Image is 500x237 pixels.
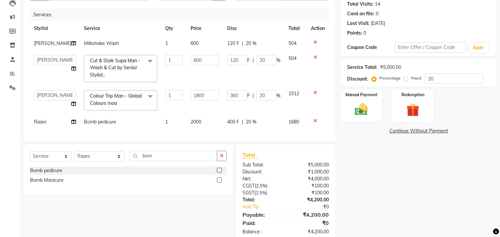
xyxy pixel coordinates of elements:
[30,21,80,36] th: Stylist
[238,182,286,189] div: ( )
[252,57,254,64] span: |
[30,167,62,174] div: Bomb pedicure
[31,9,334,21] div: Services
[246,40,256,47] span: 20 %
[288,55,296,61] span: 504
[242,40,243,47] span: |
[401,92,424,98] label: Redemption
[375,1,380,8] div: 14
[191,119,201,125] span: 2000
[345,92,377,98] label: Manual Payment
[223,21,284,36] th: Disc
[238,211,286,219] div: Payable:
[246,118,256,125] span: 20 %
[242,118,243,125] span: |
[286,161,334,168] div: ₹5,000.00
[395,42,466,53] input: Enter Offer / Coupon Code
[238,161,286,168] div: Sub Total:
[247,92,250,99] span: F
[90,58,140,78] span: Cut & Style Supa Man - Wash & Cut by Senior Stylist..
[238,196,286,203] div: Total:
[84,119,116,125] span: Bomb pedicure
[347,1,373,8] div: Total Visits:
[276,57,280,64] span: %
[379,75,401,81] label: Percentage
[402,102,423,118] img: _gift.svg
[238,175,286,182] div: Net:
[411,75,421,81] label: Fixed
[286,196,334,203] div: ₹4,200.00
[351,102,372,117] img: _cash.svg
[238,168,286,175] div: Discount:
[342,127,495,134] a: Continue Without Payment
[286,211,334,219] div: ₹4,200.00
[252,92,254,99] span: |
[288,40,296,46] span: 504
[469,43,488,53] button: Apply
[243,190,254,196] span: SGST
[363,30,366,37] div: 0
[286,175,334,182] div: ₹4,000.00
[347,76,368,83] div: Discount:
[117,100,120,106] a: x
[238,228,286,235] div: Balance :
[238,203,294,210] a: Add Tip
[286,189,334,196] div: ₹100.00
[286,228,334,235] div: ₹4,200.00
[347,10,374,17] div: Card on file:
[165,40,168,46] span: 1
[187,21,223,36] th: Price
[30,177,64,184] div: Bomb Manicure
[161,21,187,36] th: Qty
[256,183,266,188] span: 2.5%
[380,64,401,71] div: ₹5,000.00
[276,92,280,99] span: %
[294,203,334,210] div: ₹0
[286,182,334,189] div: ₹100.00
[288,119,299,125] span: 1680
[130,151,217,161] input: Search or Scan
[191,40,199,46] span: 600
[238,219,286,227] div: Paid:
[371,20,385,27] div: [DATE]
[284,21,307,36] th: Total
[227,118,239,125] span: 400 F
[247,57,250,64] span: F
[288,91,299,97] span: 1512
[347,20,369,27] div: Last Visit:
[243,151,258,158] span: Total
[347,64,377,71] div: Service Total:
[376,10,378,17] div: 0
[286,219,334,227] div: ₹0
[34,40,71,46] span: [PERSON_NAME]
[34,119,46,125] span: Raani
[238,189,286,196] div: ( )
[347,44,395,51] div: Coupon Code
[243,183,255,189] span: CGST
[84,40,119,46] span: Milkshake Wash
[347,30,362,37] div: Points:
[90,93,142,106] span: Colour Trip Man - Global Colours Inoa
[227,40,239,47] span: 120 F
[286,168,334,175] div: ₹1,000.00
[105,72,108,78] a: x
[165,119,168,125] span: 1
[307,21,329,36] th: Action
[80,21,161,36] th: Service
[256,190,266,195] span: 2.5%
